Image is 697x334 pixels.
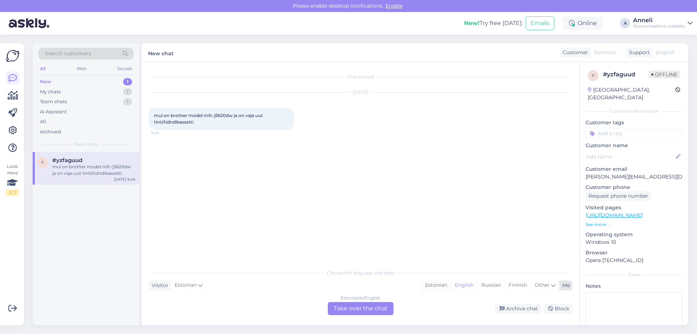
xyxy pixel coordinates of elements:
span: Estonian [594,49,616,56]
span: New chats [74,141,98,148]
div: Block [544,304,572,314]
span: 9:48 [151,130,178,136]
div: # yzfaguud [603,70,648,79]
p: Windows 10 [586,238,682,246]
p: [PERSON_NAME][EMAIL_ADDRESS][DOMAIN_NAME] [586,173,682,181]
div: Look Here [6,163,19,196]
p: Customer phone [586,184,682,191]
div: [GEOGRAPHIC_DATA], [GEOGRAPHIC_DATA] [588,86,675,101]
div: A [620,18,630,28]
div: New [40,78,51,85]
div: Customer information [586,108,682,114]
div: 1 [123,88,132,96]
span: Offline [648,71,680,79]
div: Me [559,282,570,289]
div: [DATE] 9:48 [114,177,135,182]
div: Büroomaailm's website [633,23,685,29]
span: Search customers [45,50,91,57]
div: Try free [DATE]: [464,19,523,28]
span: Enable [383,3,405,9]
div: English [451,280,477,291]
div: 2 / 3 [6,189,19,196]
div: Anneli [633,17,685,23]
div: Customer [560,49,588,56]
div: Extra [586,271,682,278]
div: Request phone number [586,191,651,201]
div: Web [75,64,88,73]
div: Archive chat [495,304,541,314]
span: Estonian [175,281,197,289]
p: Browser [586,249,682,257]
div: All [40,118,46,125]
div: My chats [40,88,61,96]
div: 1 [123,98,132,105]
span: #yzfaguud [52,157,82,164]
div: Archived [40,128,61,136]
label: New chat [148,48,174,57]
div: Estonian [421,280,451,291]
div: Take over the chat [328,302,394,315]
div: AI Assistant [40,108,67,116]
div: Russian [477,280,505,291]
p: Customer name [586,142,682,149]
p: Customer email [586,165,682,173]
div: All [38,64,47,73]
span: mul on brother model mfc-j5620dw ja on vaja uut tinti/tidndikassetti [154,113,264,125]
input: Add name [586,153,674,161]
p: See more ... [586,221,682,228]
a: AnneliBüroomaailm's website [633,17,693,29]
span: English [656,49,675,56]
p: Operating system [586,231,682,238]
div: Online [563,17,603,30]
div: Finnish [505,280,531,291]
input: Add a tag [586,128,682,139]
div: Chat started [149,74,572,80]
button: Emails [526,16,554,30]
span: Other [535,282,550,288]
img: Askly Logo [6,49,20,63]
div: Visitor [149,282,168,289]
div: mul on brother model mfc-j5620dw ja on vaja uut tinti/tidndikassetti [52,164,135,177]
div: Team chats [40,98,67,105]
p: Customer tags [586,119,682,126]
div: Support [626,49,650,56]
p: Opera [TECHNICAL_ID] [586,257,682,264]
div: Estonian to English [341,295,380,301]
span: y [592,73,595,78]
div: 1 [123,78,132,85]
b: New! [464,20,480,27]
div: Choose the language and reply [149,270,572,276]
div: Socials [116,64,134,73]
p: Visited pages [586,204,682,212]
div: [DATE] [149,89,572,96]
p: Notes [586,282,682,290]
a: [URL][DOMAIN_NAME] [586,212,643,218]
span: y [41,160,44,165]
